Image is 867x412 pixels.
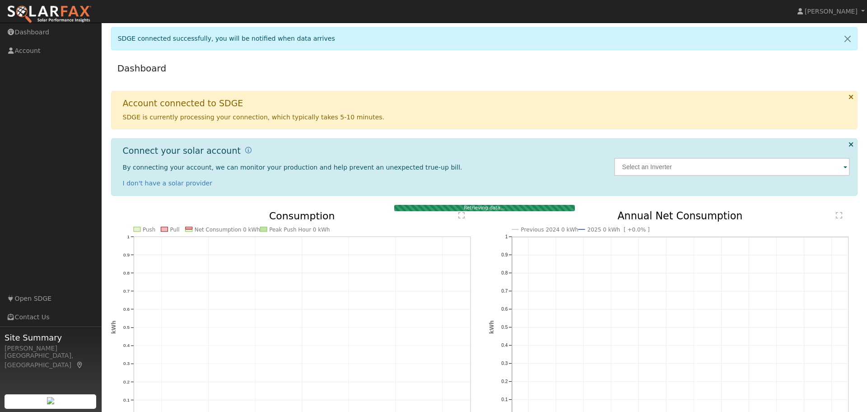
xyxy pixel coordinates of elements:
[111,27,858,50] div: SDGE connected successfully, you will be notified when data arrives
[7,5,92,24] img: SolarFax
[123,98,243,109] h1: Account connected to SDGE
[614,158,850,176] input: Select an Inverter
[123,146,241,156] h1: Connect your solar account
[5,331,97,344] span: Site Summary
[5,351,97,370] div: [GEOGRAPHIC_DATA], [GEOGRAPHIC_DATA]
[76,361,84,369] a: Map
[47,397,54,404] img: retrieve
[805,8,858,15] span: [PERSON_NAME]
[123,114,385,121] span: SDGE is currently processing your connection, which typically takes 5-10 minutes.
[5,344,97,353] div: [PERSON_NAME]
[123,164,462,171] span: By connecting your account, we can monitor your production and help prevent an unexpected true-up...
[838,28,857,50] a: Close
[394,205,575,211] div: Retrieving data...
[123,180,213,187] a: I don't have a solar provider
[117,63,167,74] a: Dashboard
